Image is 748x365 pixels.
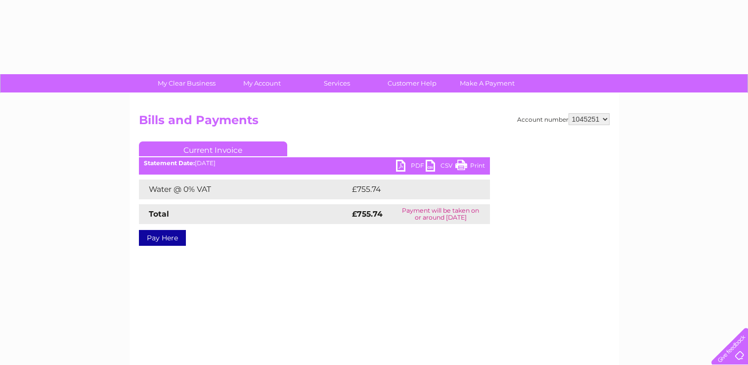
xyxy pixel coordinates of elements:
td: Water @ 0% VAT [139,180,350,199]
a: Make A Payment [446,74,528,92]
a: Pay Here [139,230,186,246]
a: CSV [426,160,455,174]
a: Current Invoice [139,141,287,156]
a: Customer Help [371,74,453,92]
a: My Account [221,74,303,92]
td: £755.74 [350,180,472,199]
a: My Clear Business [146,74,227,92]
strong: Total [149,209,169,219]
strong: £755.74 [352,209,383,219]
div: Account number [517,113,610,125]
div: [DATE] [139,160,490,167]
h2: Bills and Payments [139,113,610,132]
a: PDF [396,160,426,174]
a: Print [455,160,485,174]
b: Statement Date: [144,159,195,167]
td: Payment will be taken on or around [DATE] [392,204,489,224]
a: Services [296,74,378,92]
